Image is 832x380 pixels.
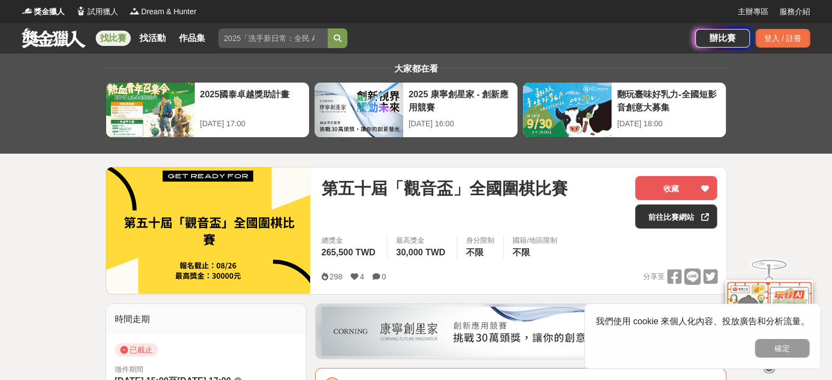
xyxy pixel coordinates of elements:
[106,167,311,294] img: Cover Image
[34,6,65,17] span: 獎金獵人
[22,6,65,17] a: Logo獎金獵人
[617,118,720,130] div: [DATE] 18:00
[322,307,720,356] img: be6ed63e-7b41-4cb8-917a-a53bd949b1b4.png
[314,82,518,138] a: 2025 康寧創星家 - 創新應用競賽[DATE] 16:00
[779,6,810,17] a: 服務介紹
[106,304,306,335] div: 時間走期
[96,31,131,46] a: 找比賽
[218,28,328,48] input: 2025「洗手新日常：全民 ALL IN」洗手歌全台徵選
[466,235,494,246] div: 身分限制
[200,118,304,130] div: [DATE] 17:00
[695,29,750,48] a: 辦比賽
[755,339,810,358] button: 確定
[135,31,170,46] a: 找活動
[88,6,118,17] span: 試用獵人
[396,235,448,246] span: 最高獎金
[321,248,375,257] span: 265,500 TWD
[321,176,567,201] span: 第五十屆「觀音盃」全國圍棋比賽
[755,29,810,48] div: 登入 / 註冊
[409,118,512,130] div: [DATE] 16:00
[522,82,726,138] a: 翻玩臺味好乳力-全國短影音創意大募集[DATE] 18:00
[329,272,342,281] span: 298
[466,248,484,257] span: 不限
[409,88,512,113] div: 2025 康寧創星家 - 創新應用競賽
[596,317,810,326] span: 我們使用 cookie 來個人化內容、投放廣告和分析流量。
[643,268,664,285] span: 分享至
[382,272,386,281] span: 0
[513,248,530,257] span: 不限
[725,280,813,353] img: d2146d9a-e6f6-4337-9592-8cefde37ba6b.png
[321,235,378,246] span: 總獎金
[141,6,196,17] span: Dream & Hunter
[513,235,557,246] div: 國籍/地區限制
[129,5,140,16] img: Logo
[75,5,86,16] img: Logo
[635,204,717,229] a: 前往比賽網站
[22,5,33,16] img: Logo
[106,82,310,138] a: 2025國泰卓越獎助計畫[DATE] 17:00
[174,31,210,46] a: 作品集
[360,272,364,281] span: 4
[200,88,304,113] div: 2025國泰卓越獎助計畫
[738,6,769,17] a: 主辦專區
[115,343,158,356] span: 已截止
[75,6,118,17] a: Logo試用獵人
[129,6,196,17] a: LogoDream & Hunter
[392,64,441,73] span: 大家都在看
[617,88,720,113] div: 翻玩臺味好乳力-全國短影音創意大募集
[635,176,717,200] button: 收藏
[396,248,445,257] span: 30,000 TWD
[115,365,143,373] span: 徵件期間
